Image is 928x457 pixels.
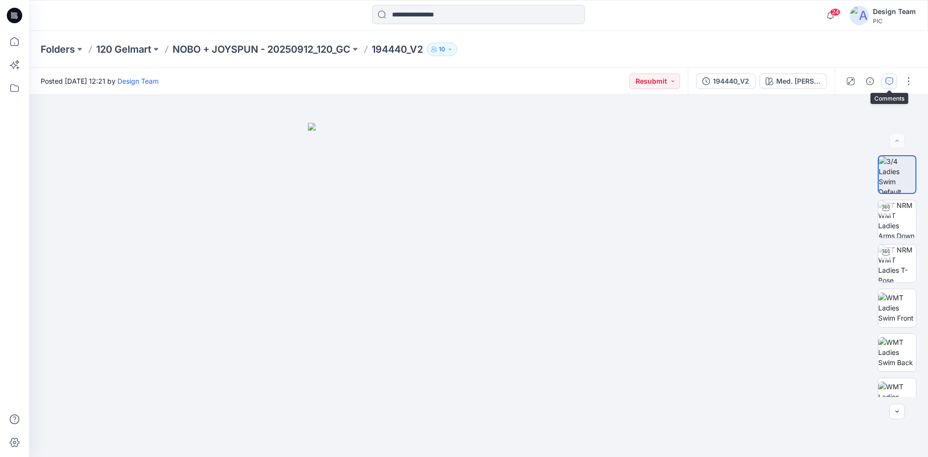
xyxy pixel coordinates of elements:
div: PIC [873,17,916,25]
a: Folders [41,43,75,56]
button: Med. [PERSON_NAME] [759,74,827,89]
button: 194440_V2 [696,74,755,89]
img: TT NRM WMT Ladies T-Pose [878,245,916,282]
a: 120 Gelmart [96,43,151,56]
img: avatar [850,6,869,25]
img: WMT Ladies Swim Back [878,337,916,368]
img: TT NRM WMT Ladies Arms Down [878,200,916,238]
div: Med. [PERSON_NAME] [776,76,821,87]
div: 194440_V2 [713,76,749,87]
img: WMT Ladies Swim Front [878,293,916,323]
a: Design Team [117,77,159,85]
p: 10 [439,44,445,55]
span: 24 [830,8,841,16]
p: 194440_V2 [372,43,423,56]
button: 10 [427,43,457,56]
div: Design Team [873,6,916,17]
button: Details [862,74,878,89]
span: Posted [DATE] 12:21 by [41,76,159,86]
img: WMT Ladies Swim Left [878,382,916,412]
a: NOBO + JOYSPUN - 20250912_120_GC [173,43,350,56]
img: 3/4 Ladies Swim Default [879,156,915,193]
